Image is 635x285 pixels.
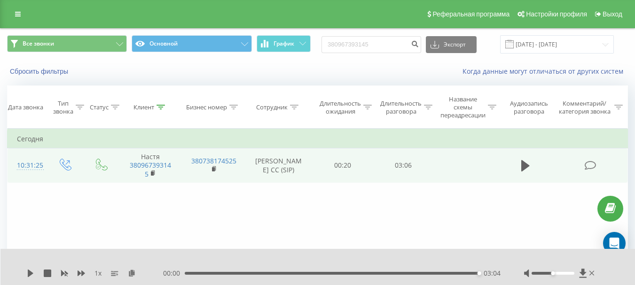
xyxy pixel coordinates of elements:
[603,232,626,254] div: Open Intercom Messenger
[90,103,109,111] div: Статус
[426,36,477,53] button: Экспорт
[7,67,73,76] button: Сбросить фильтры
[603,10,622,18] span: Выход
[478,271,481,275] div: Accessibility label
[245,148,313,183] td: [PERSON_NAME] CC (SIP)
[557,100,612,116] div: Комментарий/категория звонка
[432,10,510,18] span: Реферальная программа
[53,100,73,116] div: Тип звонка
[163,269,185,278] span: 00:00
[257,35,311,52] button: График
[133,103,154,111] div: Клиент
[186,103,227,111] div: Бизнес номер
[505,100,553,116] div: Аудиозапись разговора
[191,156,236,165] a: 380738174525
[119,148,182,183] td: Настя
[440,95,486,119] div: Название схемы переадресации
[526,10,587,18] span: Настройки профиля
[256,103,288,111] div: Сотрудник
[484,269,501,278] span: 03:04
[320,100,361,116] div: Длительность ожидания
[130,161,171,178] a: 380967393145
[94,269,102,278] span: 1 x
[274,40,294,47] span: График
[23,40,54,47] span: Все звонки
[8,130,628,148] td: Сегодня
[313,148,373,183] td: 00:20
[551,271,555,275] div: Accessibility label
[380,100,422,116] div: Длительность разговора
[463,67,628,76] a: Когда данные могут отличаться от других систем
[8,103,43,111] div: Дата звонка
[7,35,127,52] button: Все звонки
[17,156,37,175] div: 10:31:25
[373,148,434,183] td: 03:06
[321,36,421,53] input: Поиск по номеру
[132,35,251,52] button: Основной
